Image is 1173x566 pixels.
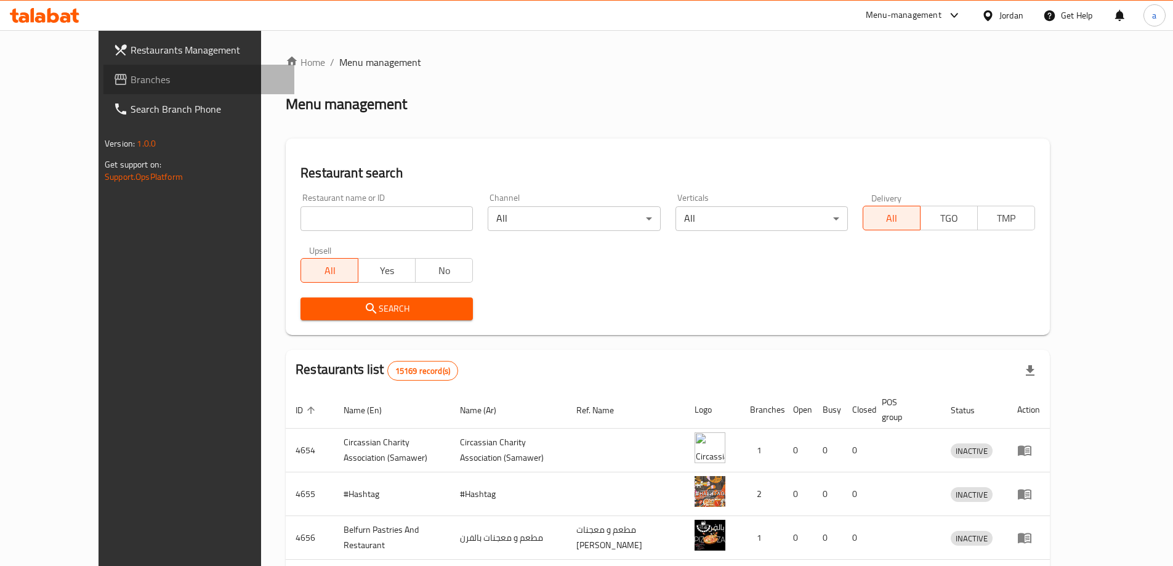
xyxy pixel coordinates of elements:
[334,472,450,516] td: #Hashtag
[296,403,319,418] span: ID
[842,516,872,560] td: 0
[1015,356,1045,386] div: Export file
[334,516,450,560] td: Belfurn Pastries And Restaurant
[695,520,725,551] img: Belfurn Pastries And Restaurant
[1152,9,1156,22] span: a
[783,472,813,516] td: 0
[286,429,334,472] td: 4654
[783,391,813,429] th: Open
[566,516,685,560] td: مطعم و معجنات [PERSON_NAME]
[330,55,334,70] li: /
[296,360,458,381] h2: Restaurants list
[813,516,842,560] td: 0
[105,135,135,152] span: Version:
[300,258,358,283] button: All
[387,361,458,381] div: Total records count
[925,209,973,227] span: TGO
[415,258,473,283] button: No
[813,472,842,516] td: 0
[286,472,334,516] td: 4655
[842,429,872,472] td: 0
[131,102,284,116] span: Search Branch Phone
[286,516,334,560] td: 4656
[951,403,991,418] span: Status
[866,8,941,23] div: Menu-management
[1017,487,1040,501] div: Menu
[358,258,416,283] button: Yes
[421,262,468,280] span: No
[103,35,294,65] a: Restaurants Management
[695,432,725,463] img: ​Circassian ​Charity ​Association​ (Samawer)
[286,55,325,70] a: Home
[813,391,842,429] th: Busy
[137,135,156,152] span: 1.0.0
[882,395,926,424] span: POS group
[339,55,421,70] span: Menu management
[300,206,473,231] input: Search for restaurant name or ID..
[951,488,993,502] span: INACTIVE
[863,206,921,230] button: All
[740,429,783,472] td: 1
[871,193,902,202] label: Delivery
[131,72,284,87] span: Branches
[675,206,848,231] div: All
[103,65,294,94] a: Branches
[388,365,458,377] span: 15169 record(s)
[363,262,411,280] span: Yes
[450,472,566,516] td: #Hashtag
[334,429,450,472] td: ​Circassian ​Charity ​Association​ (Samawer)
[842,391,872,429] th: Closed
[460,403,512,418] span: Name (Ar)
[783,429,813,472] td: 0
[951,444,993,458] span: INACTIVE
[999,9,1023,22] div: Jordan
[286,94,407,114] h2: Menu management
[1017,530,1040,545] div: Menu
[306,262,353,280] span: All
[783,516,813,560] td: 0
[685,391,740,429] th: Logo
[450,516,566,560] td: مطعم و معجنات بالفرن
[131,42,284,57] span: Restaurants Management
[300,164,1035,182] h2: Restaurant search
[740,516,783,560] td: 1
[977,206,1035,230] button: TMP
[450,429,566,472] td: ​Circassian ​Charity ​Association​ (Samawer)
[105,169,183,185] a: Support.OpsPlatform
[920,206,978,230] button: TGO
[300,297,473,320] button: Search
[868,209,916,227] span: All
[813,429,842,472] td: 0
[286,55,1050,70] nav: breadcrumb
[740,391,783,429] th: Branches
[576,403,630,418] span: Ref. Name
[1007,391,1050,429] th: Action
[951,532,993,546] span: INACTIVE
[488,206,660,231] div: All
[310,301,463,317] span: Search
[309,246,332,254] label: Upsell
[983,209,1030,227] span: TMP
[103,94,294,124] a: Search Branch Phone
[951,443,993,458] div: INACTIVE
[951,487,993,502] div: INACTIVE
[842,472,872,516] td: 0
[695,476,725,507] img: #Hashtag
[1017,443,1040,458] div: Menu
[105,156,161,172] span: Get support on:
[740,472,783,516] td: 2
[344,403,398,418] span: Name (En)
